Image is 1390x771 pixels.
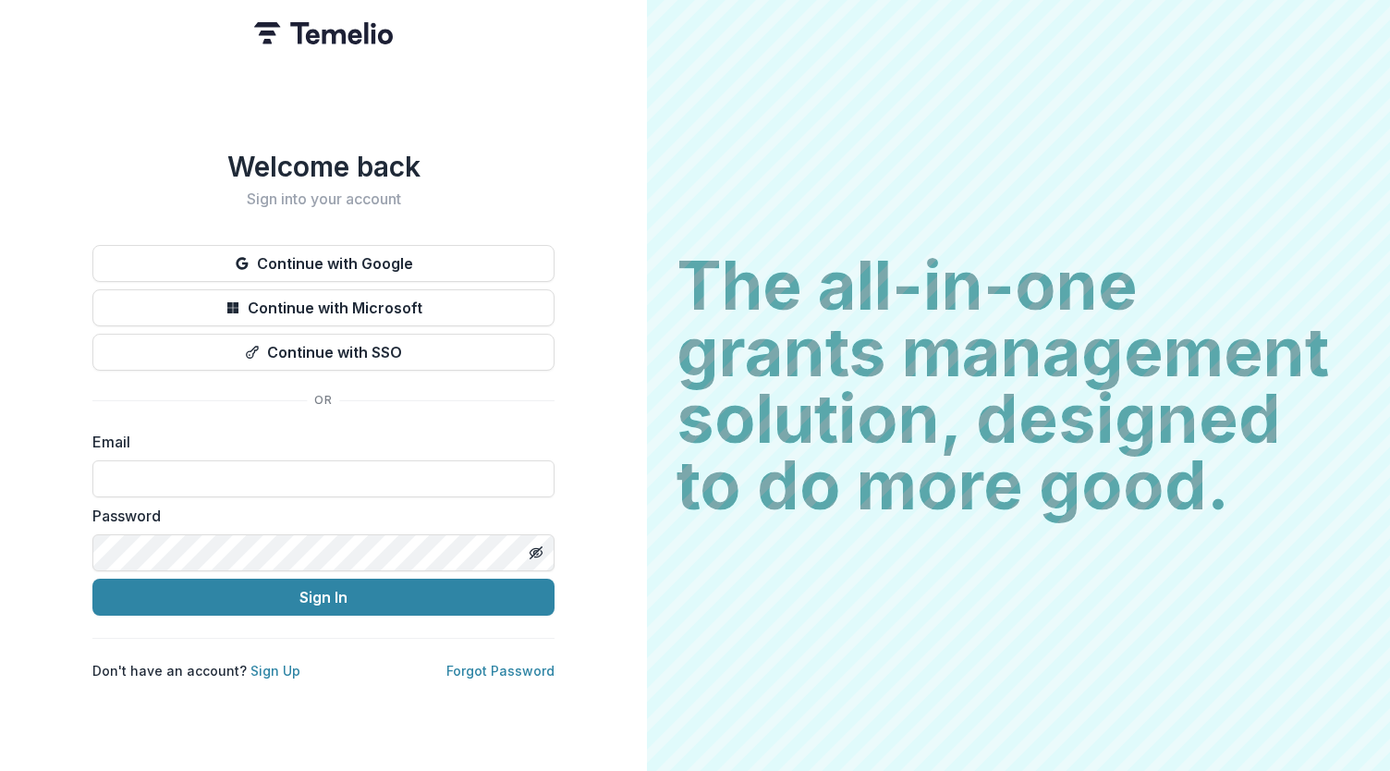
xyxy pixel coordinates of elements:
h2: Sign into your account [92,190,555,208]
button: Sign In [92,579,555,616]
img: Temelio [254,22,393,44]
button: Continue with Google [92,245,555,282]
label: Email [92,431,543,453]
button: Continue with SSO [92,334,555,371]
a: Sign Up [250,663,300,679]
h1: Welcome back [92,150,555,183]
p: Don't have an account? [92,661,300,680]
button: Continue with Microsoft [92,289,555,326]
button: Toggle password visibility [521,538,551,568]
a: Forgot Password [446,663,555,679]
label: Password [92,505,543,527]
